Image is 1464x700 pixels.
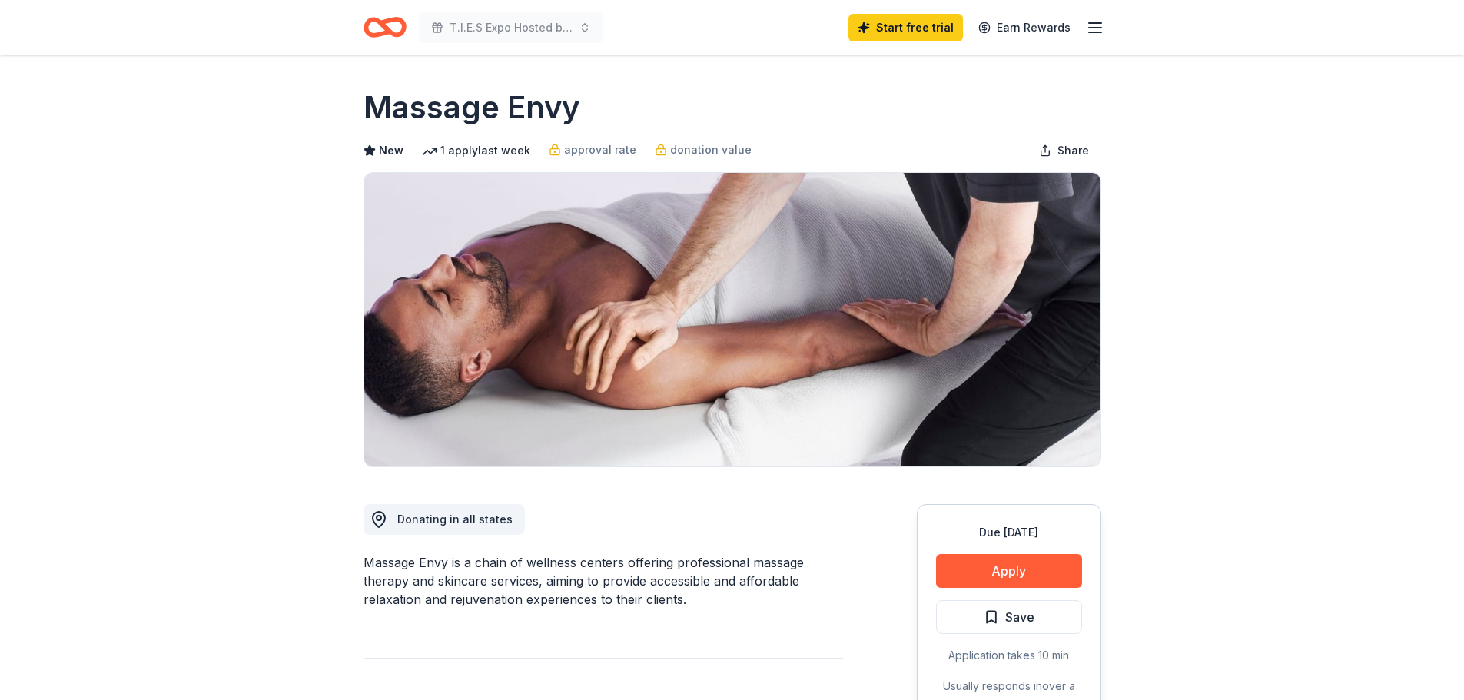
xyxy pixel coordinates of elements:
[1057,141,1089,160] span: Share
[936,600,1082,634] button: Save
[936,554,1082,588] button: Apply
[670,141,752,159] span: donation value
[1027,135,1101,166] button: Share
[450,18,573,37] span: T.I.E.S Expo Hosted by Innovative Learning
[655,141,752,159] a: donation value
[397,513,513,526] span: Donating in all states
[364,553,843,609] div: Massage Envy is a chain of wellness centers offering professional massage therapy and skincare se...
[364,173,1100,466] img: Image for Massage Envy
[848,14,963,41] a: Start free trial
[364,86,580,129] h1: Massage Envy
[1005,607,1034,627] span: Save
[379,141,403,160] span: New
[969,14,1080,41] a: Earn Rewards
[549,141,636,159] a: approval rate
[936,646,1082,665] div: Application takes 10 min
[364,9,407,45] a: Home
[419,12,603,43] button: T.I.E.S Expo Hosted by Innovative Learning
[936,523,1082,542] div: Due [DATE]
[564,141,636,159] span: approval rate
[422,141,530,160] div: 1 apply last week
